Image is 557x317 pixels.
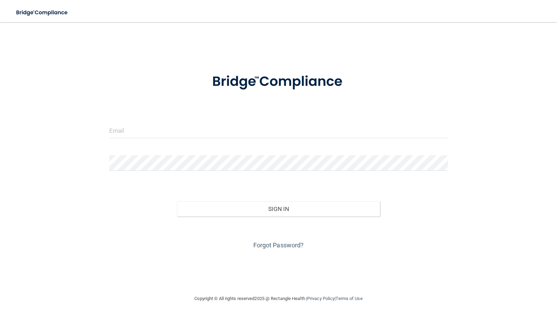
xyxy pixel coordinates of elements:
[109,123,448,138] input: Email
[439,126,447,135] keeper-lock: Open Keeper Popup
[307,296,335,301] a: Privacy Policy
[253,241,304,249] a: Forgot Password?
[10,6,74,20] img: bridge_compliance_login_screen.278c3ca4.svg
[336,296,362,301] a: Terms of Use
[198,64,360,100] img: bridge_compliance_login_screen.278c3ca4.svg
[152,288,405,310] div: Copyright © All rights reserved 2025 @ Rectangle Health | |
[177,201,380,217] button: Sign In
